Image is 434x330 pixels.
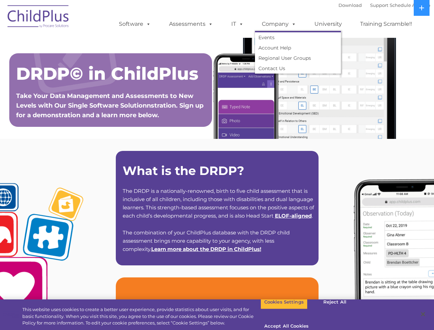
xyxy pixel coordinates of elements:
span: The combination of your ChildPlus database with the DRDP child assessment brings more capability ... [123,229,290,252]
span: DRDP© in ChildPlus [16,63,198,84]
a: Account Help [255,43,341,53]
font: | [338,2,430,8]
a: Events [255,32,341,43]
a: Support [370,2,388,8]
a: Learn more about the DRDP in ChildPlus [151,246,260,252]
a: IT [224,17,251,31]
a: Training Scramble!! [353,17,419,31]
a: Download [338,2,362,8]
button: Reject All [313,295,356,309]
a: Regional User Groups [255,53,341,63]
div: This website uses cookies to create a better user experience, provide statistics about user visit... [22,306,260,327]
a: Schedule A Demo [390,2,430,8]
button: Close [415,307,431,322]
a: Assessments [162,17,220,31]
a: Company [255,17,303,31]
strong: What is the DRDP? [123,163,244,178]
span: The DRDP is a nationally-renowned, birth to five child assessment that is inclusive of all childr... [123,188,314,219]
a: University [308,17,349,31]
img: ChildPlus by Procare Solutions [4,0,73,35]
span: Take Your Data Management and Assessments to New Levels with Our Single Software Solutionnstratio... [16,92,203,119]
button: Cookies Settings [260,295,308,309]
span: ! [151,246,261,252]
a: ELOF-aligned [275,212,312,219]
a: Software [112,17,158,31]
a: Contact Us [255,63,341,74]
